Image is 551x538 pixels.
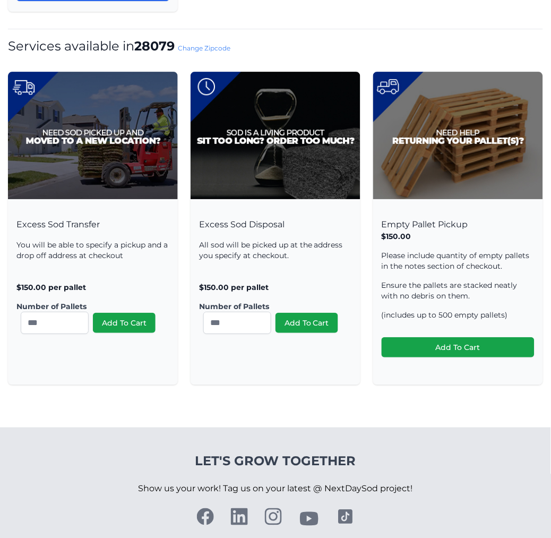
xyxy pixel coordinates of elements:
[382,310,535,320] p: (includes up to 500 empty pallets)
[191,208,360,362] div: Excess Sod Disposal
[199,240,352,261] p: All sod will be picked up at the address you specify at checkout.
[16,240,169,261] p: You will be able to specify a pickup and a drop off address at checkout
[199,282,352,293] p: $150.00 per pallet
[16,282,169,293] p: $150.00 per pallet
[139,470,413,508] p: Show us your work! Tag us on your latest @ NextDaySod project!
[382,231,535,242] p: $150.00
[373,72,543,199] img: Pallet Pickup Product Image
[275,313,338,333] button: Add To Cart
[382,250,535,271] p: Please include quantity of empty pallets in the notes section of checkout.
[382,280,535,301] p: Ensure the pallets are stacked neatly with no debris on them.
[199,301,343,312] label: Number of Pallets
[8,38,543,55] h1: Services available in
[139,453,413,470] h4: Let's Grow Together
[134,38,175,54] strong: 28079
[8,208,178,362] div: Excess Sod Transfer
[178,44,230,52] a: Change Zipcode
[191,72,360,199] img: Excess Sod Disposal Product Image
[93,313,156,333] button: Add To Cart
[8,72,178,199] img: Excess Sod Transfer Product Image
[16,301,161,312] label: Number of Pallets
[373,208,543,385] div: Empty Pallet Pickup
[382,337,535,357] button: Add To Cart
